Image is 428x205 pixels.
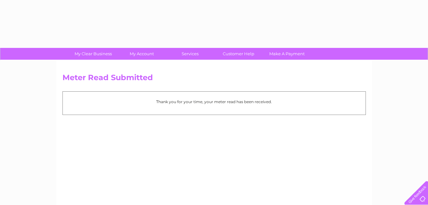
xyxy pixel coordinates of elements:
[115,48,168,60] a: My Account
[67,48,120,60] a: My Clear Business
[261,48,313,60] a: Make A Payment
[62,73,366,85] h2: Meter Read Submitted
[212,48,265,60] a: Customer Help
[66,99,362,105] p: Thank you for your time, your meter read has been received.
[164,48,216,60] a: Services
